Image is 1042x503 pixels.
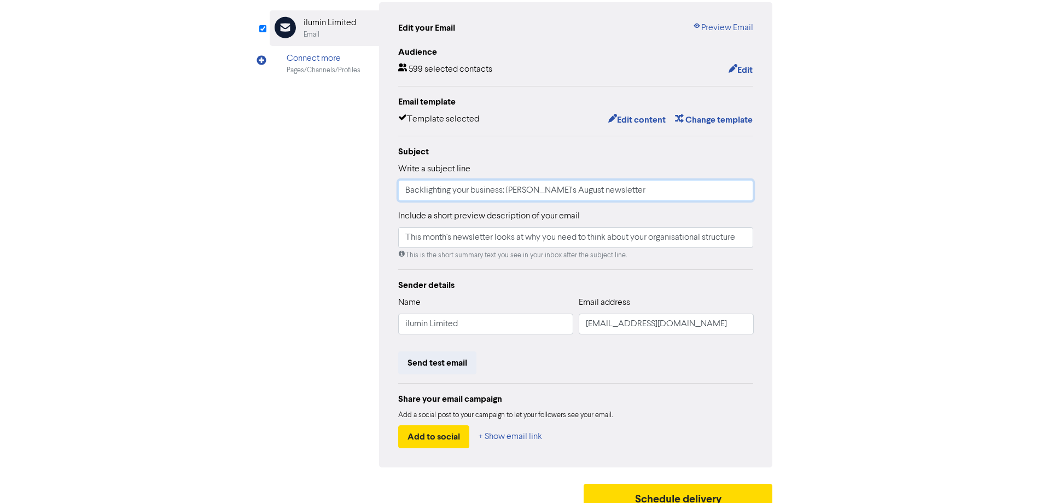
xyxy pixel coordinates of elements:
button: Edit [728,63,753,77]
div: Email template [398,95,754,108]
div: Audience [398,45,754,59]
div: Template selected [398,113,479,127]
div: ilumin Limited [304,16,356,30]
button: + Show email link [478,425,543,448]
button: Add to social [398,425,469,448]
button: Send test email [398,351,476,374]
div: Connect more [287,52,360,65]
div: Connect morePages/Channels/Profiles [270,46,379,82]
label: Include a short preview description of your email [398,210,580,223]
div: Edit your Email [398,21,455,34]
div: 599 selected contacts [398,63,492,77]
div: Sender details [398,279,754,292]
div: Share your email campaign [398,392,754,406]
button: Edit content [608,113,666,127]
div: Add a social post to your campaign to let your followers see your email. [398,410,754,421]
div: Pages/Channels/Profiles [287,65,360,76]
button: Change template [674,113,753,127]
a: Preview Email [692,21,753,34]
div: This is the short summary text you see in your inbox after the subject line. [398,250,754,261]
div: Email [304,30,319,40]
label: Name [398,296,421,309]
div: Subject [398,145,754,158]
iframe: Chat Widget [905,385,1042,503]
label: Email address [579,296,630,309]
label: Write a subject line [398,163,470,176]
div: ilumin LimitedEmail [270,10,379,46]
